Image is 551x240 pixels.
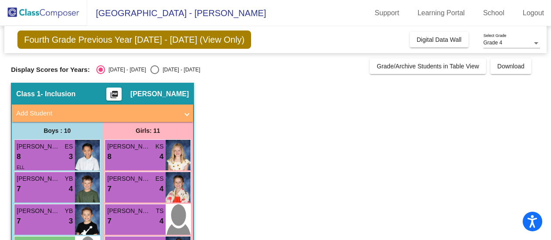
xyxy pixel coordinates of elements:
span: 3 [69,216,73,227]
span: [PERSON_NAME] [17,206,60,216]
span: 7 [17,183,20,195]
button: Print Students Details [106,88,122,101]
button: Download [490,58,531,74]
span: ES [65,142,73,151]
span: 4 [69,183,73,195]
a: Logout [516,6,551,20]
span: [PERSON_NAME] [130,90,189,98]
span: [PERSON_NAME] [107,174,151,183]
span: 4 [160,183,163,195]
span: 8 [17,151,20,162]
span: [PERSON_NAME] [17,174,60,183]
mat-radio-group: Select an option [96,65,200,74]
div: Boys : 10 [12,122,102,139]
span: 3 [69,151,73,162]
span: Download [497,63,524,70]
span: 7 [107,183,111,195]
span: [GEOGRAPHIC_DATA] - [PERSON_NAME] [87,6,266,20]
a: School [476,6,511,20]
div: Girls: 11 [102,122,193,139]
div: [DATE] - [DATE] [105,66,146,74]
a: Support [368,6,406,20]
span: Class 1 [16,90,41,98]
span: Grade 4 [483,40,502,46]
span: 8 [107,151,111,162]
span: [PERSON_NAME] [107,142,151,151]
button: Digital Data Wall [410,32,469,47]
span: ES [156,174,164,183]
a: Learning Portal [411,6,472,20]
span: 4 [160,216,163,227]
span: 4 [160,151,163,162]
span: [PERSON_NAME] [17,142,60,151]
span: 7 [17,216,20,227]
span: ELL [17,165,24,170]
button: Grade/Archive Students in Table View [370,58,486,74]
span: [PERSON_NAME] [107,206,151,216]
span: YB [65,206,73,216]
span: KS [156,142,164,151]
span: TS [156,206,163,216]
span: 7 [107,216,111,227]
mat-panel-title: Add Student [16,108,178,118]
span: Grade/Archive Students in Table View [377,63,479,70]
span: Digital Data Wall [417,36,462,43]
span: Display Scores for Years: [11,66,90,74]
mat-expansion-panel-header: Add Student [12,105,193,122]
span: - Inclusion [41,90,75,98]
mat-icon: picture_as_pdf [109,90,119,102]
span: YB [65,174,73,183]
span: Fourth Grade Previous Year [DATE] - [DATE] (View Only) [17,30,251,49]
div: [DATE] - [DATE] [159,66,200,74]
